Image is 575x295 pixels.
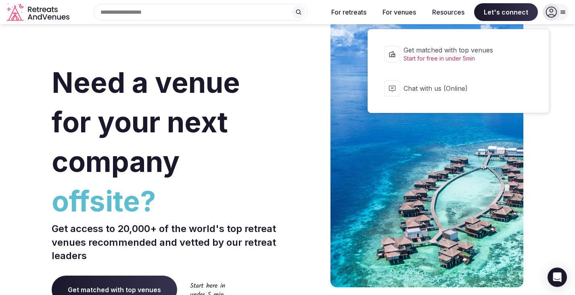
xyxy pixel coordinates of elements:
[404,46,524,54] span: Get matched with top venues
[548,268,567,287] div: Open Intercom Messenger
[426,3,471,21] button: Resources
[376,38,541,71] a: Get matched with top venuesStart for free in under 5min
[52,65,240,179] span: Need a venue for your next company
[325,3,373,21] button: For retreats
[376,72,541,105] button: Chat with us (Online)
[6,3,71,21] svg: Retreats and Venues company logo
[474,3,538,21] span: Let's connect
[404,54,524,63] span: Start for free in under 5min
[376,3,422,21] button: For venues
[52,222,284,263] p: Get access to 20,000+ of the world's top retreat venues recommended and vetted by our retreat lea...
[404,84,524,93] span: Chat with us (Online)
[52,182,284,221] span: offsite?
[6,3,71,21] a: Visit the homepage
